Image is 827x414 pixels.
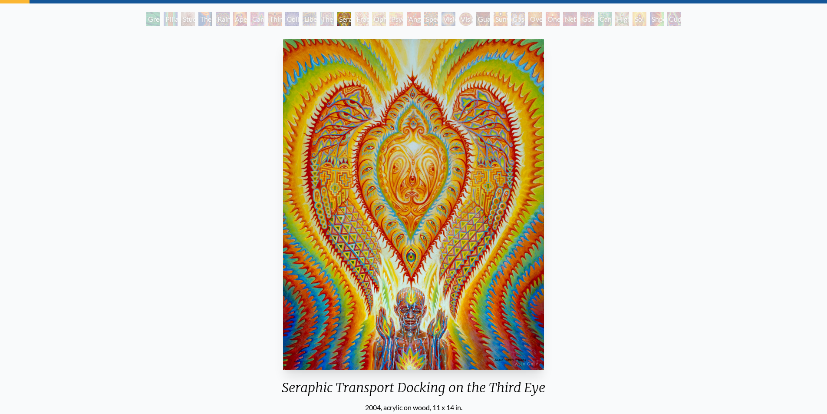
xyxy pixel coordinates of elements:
div: 2004, acrylic on wood, 11 x 14 in. [275,402,552,413]
div: Cosmic Elf [511,12,525,26]
div: Rainbow Eye Ripple [216,12,230,26]
div: The Torch [198,12,212,26]
div: The Seer [320,12,334,26]
div: Vision Crystal Tondo [459,12,473,26]
div: Seraphic Transport Docking on the Third Eye [275,380,552,402]
div: Liberation Through Seeing [303,12,316,26]
div: One [546,12,560,26]
div: Guardian of Infinite Vision [476,12,490,26]
div: Seraphic Transport Docking on the Third Eye [337,12,351,26]
div: Psychomicrograph of a Fractal Paisley Cherub Feather Tip [389,12,403,26]
div: Aperture [233,12,247,26]
div: Sunyata [494,12,507,26]
img: Seraphic-Transport-Docking-on-the-Third-Eye-2004-Alex-Grey-watermarked.jpg [283,39,544,370]
div: Collective Vision [285,12,299,26]
div: Shpongled [650,12,664,26]
div: Net of Being [563,12,577,26]
div: Study for the Great Turn [181,12,195,26]
div: Angel Skin [407,12,421,26]
div: Fractal Eyes [355,12,369,26]
div: Spectral Lotus [424,12,438,26]
div: Vision Crystal [442,12,455,26]
div: Ophanic Eyelash [372,12,386,26]
div: Oversoul [528,12,542,26]
div: Higher Vision [615,12,629,26]
div: Cuddle [667,12,681,26]
div: Cannafist [598,12,612,26]
div: Sol Invictus [633,12,646,26]
div: Third Eye Tears of Joy [268,12,282,26]
div: Godself [580,12,594,26]
div: Cannabis Sutra [250,12,264,26]
div: Green Hand [146,12,160,26]
div: Pillar of Awareness [164,12,178,26]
